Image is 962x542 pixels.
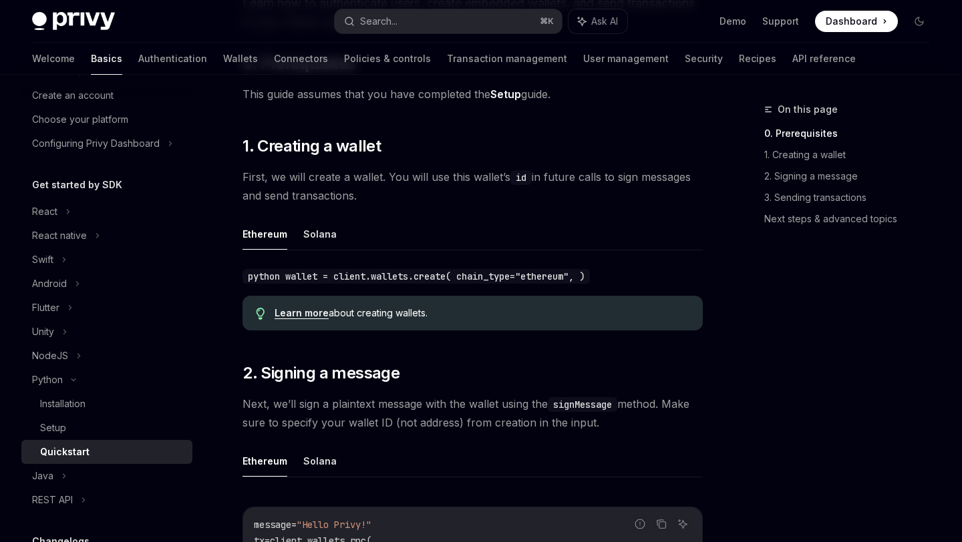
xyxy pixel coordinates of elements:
button: Solana [303,218,337,250]
div: REST API [32,492,73,508]
a: Transaction management [447,43,567,75]
div: Android [32,276,67,292]
div: NodeJS [32,348,68,364]
a: Connectors [274,43,328,75]
a: 0. Prerequisites [764,123,941,144]
div: React native [32,228,87,244]
a: User management [583,43,669,75]
a: Support [762,15,799,28]
div: Flutter [32,300,59,316]
span: "Hello Privy!" [297,519,371,531]
div: Setup [40,420,66,436]
span: 1. Creating a wallet [243,135,381,157]
div: React [32,204,57,220]
span: Dashboard [826,15,877,28]
a: Dashboard [815,11,898,32]
span: Next, we’ll sign a plaintext message with the wallet using the method. Make sure to specify your ... [243,394,703,432]
span: ⌘ K [540,16,554,27]
button: Search...⌘K [335,9,561,33]
code: signMessage [548,397,617,412]
a: Setup [490,87,521,101]
a: Basics [91,43,122,75]
img: dark logo [32,12,115,31]
span: Ask AI [591,15,618,28]
a: Security [685,43,723,75]
button: Ethereum [243,445,287,477]
button: Ask AI [569,9,627,33]
a: Choose your platform [21,107,192,131]
a: Next steps & advanced topics [764,208,941,230]
div: Configuring Privy Dashboard [32,135,160,152]
a: 2. Signing a message [764,166,941,187]
div: Installation [40,396,86,412]
button: Report incorrect code [631,515,649,533]
span: = [291,519,297,531]
button: Toggle dark mode [909,11,930,32]
a: Authentication [138,43,207,75]
div: Unity [32,324,54,340]
a: Demo [719,15,746,28]
button: Ethereum [243,218,287,250]
a: API reference [792,43,856,75]
div: Python [32,372,63,388]
div: Search... [360,13,397,29]
a: 3. Sending transactions [764,187,941,208]
span: This guide assumes that you have completed the guide. [243,85,703,103]
button: Solana [303,445,337,477]
span: 2. Signing a message [243,362,399,384]
a: Welcome [32,43,75,75]
button: Copy the contents from the code block [653,515,670,533]
code: python wallet = client.wallets.create( chain_type="ethereum", ) [243,269,590,284]
a: 1. Creating a wallet [764,144,941,166]
svg: Tip [256,308,265,320]
a: Policies & controls [344,43,431,75]
a: Wallets [223,43,258,75]
div: Java [32,468,53,484]
a: Setup [21,416,192,440]
div: about creating wallets. [275,306,689,320]
button: Ask AI [674,515,691,533]
h5: Get started by SDK [32,177,122,193]
div: Choose your platform [32,111,128,127]
div: Swift [32,252,53,268]
span: message [254,519,291,531]
span: First, we will create a wallet. You will use this wallet’s in future calls to sign messages and s... [243,168,703,205]
a: Installation [21,392,192,416]
div: Quickstart [40,444,90,460]
a: Recipes [739,43,776,75]
a: Quickstart [21,440,192,464]
code: id [510,170,532,185]
span: On this page [778,101,838,117]
a: Learn more [275,307,329,319]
